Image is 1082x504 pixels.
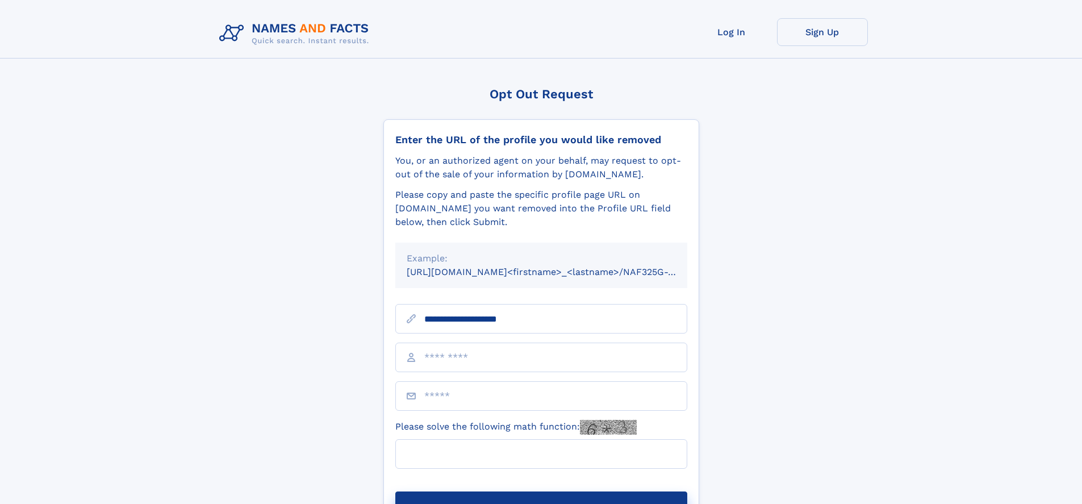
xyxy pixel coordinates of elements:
img: Logo Names and Facts [215,18,378,49]
a: Sign Up [777,18,868,46]
a: Log In [686,18,777,46]
div: Please copy and paste the specific profile page URL on [DOMAIN_NAME] you want removed into the Pr... [395,188,687,229]
div: Opt Out Request [383,87,699,101]
label: Please solve the following math function: [395,420,637,435]
div: You, or an authorized agent on your behalf, may request to opt-out of the sale of your informatio... [395,154,687,181]
div: Enter the URL of the profile you would like removed [395,134,687,146]
div: Example: [407,252,676,265]
small: [URL][DOMAIN_NAME]<firstname>_<lastname>/NAF325G-xxxxxxxx [407,266,709,277]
